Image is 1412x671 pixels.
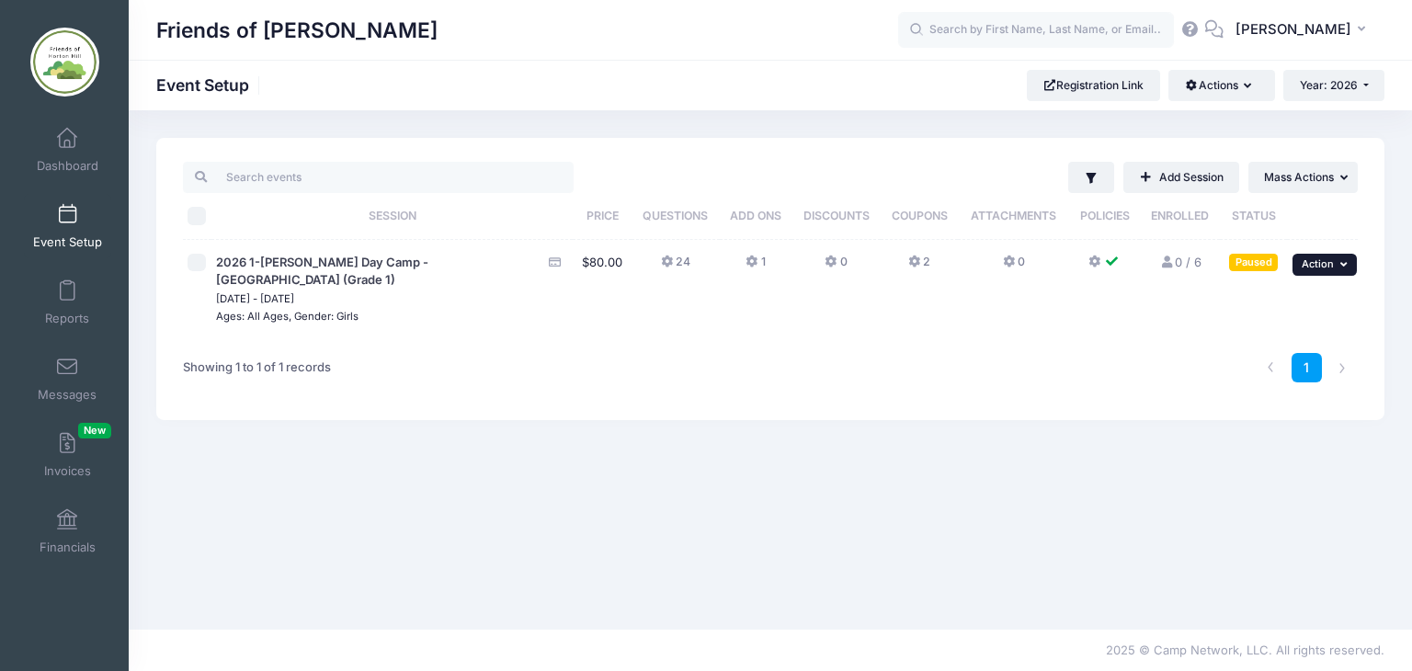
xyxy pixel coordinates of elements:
[78,423,111,438] span: New
[1123,162,1239,193] a: Add Session
[1106,643,1384,657] span: 2025 © Camp Network, LLC. All rights reserved.
[1080,209,1130,222] span: Policies
[44,463,91,479] span: Invoices
[1070,193,1141,240] th: Policies
[803,209,870,222] span: Discounts
[211,193,573,240] th: Session
[1248,162,1358,193] button: Mass Actions
[24,423,111,487] a: InvoicesNew
[1302,257,1334,270] span: Action
[720,193,791,240] th: Add Ons
[24,347,111,411] a: Messages
[216,255,428,288] span: 2026 1-[PERSON_NAME] Day Camp - [GEOGRAPHIC_DATA] (Grade 1)
[1292,254,1357,276] button: Action
[1224,9,1384,51] button: [PERSON_NAME]
[45,311,89,326] span: Reports
[1229,254,1278,271] div: Paused
[573,240,631,339] td: $80.00
[1159,255,1201,269] a: 0 / 6
[1283,70,1384,101] button: Year: 2026
[216,292,294,305] small: [DATE] - [DATE]
[1300,78,1358,92] span: Year: 2026
[898,12,1174,49] input: Search by First Name, Last Name, or Email...
[24,270,111,335] a: Reports
[908,254,930,280] button: 2
[1140,193,1220,240] th: Enrolled
[791,193,881,240] th: Discounts
[643,209,708,222] span: Questions
[38,387,97,403] span: Messages
[216,310,359,323] small: Ages: All Ages, Gender: Girls
[746,254,765,280] button: 1
[1292,353,1322,383] a: 1
[156,75,265,95] h1: Event Setup
[971,209,1056,222] span: Attachments
[892,209,948,222] span: Coupons
[548,256,563,268] i: Accepting Credit Card Payments
[183,162,574,193] input: Search events
[958,193,1069,240] th: Attachments
[156,9,438,51] h1: Friends of [PERSON_NAME]
[1168,70,1274,101] button: Actions
[30,28,99,97] img: Friends of Horton Hill
[825,254,847,280] button: 0
[40,540,96,555] span: Financials
[573,193,631,240] th: Price
[1264,170,1334,184] span: Mass Actions
[183,347,331,389] div: Showing 1 to 1 of 1 records
[24,194,111,258] a: Event Setup
[1235,19,1351,40] span: [PERSON_NAME]
[1003,254,1025,280] button: 0
[37,158,98,174] span: Dashboard
[33,234,102,250] span: Event Setup
[24,118,111,182] a: Dashboard
[24,499,111,563] a: Financials
[632,193,720,240] th: Questions
[1027,70,1160,101] a: Registration Link
[661,254,690,280] button: 24
[881,193,958,240] th: Coupons
[730,209,781,222] span: Add Ons
[1220,193,1287,240] th: Status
